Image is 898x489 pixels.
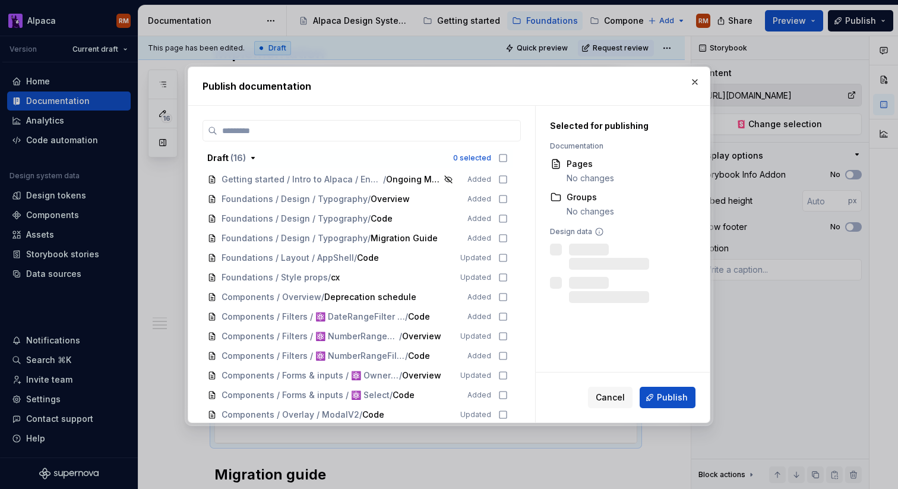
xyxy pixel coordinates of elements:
div: Selected for publishing [550,120,682,132]
span: / [368,193,371,205]
span: Updated [460,371,491,380]
span: Code [408,311,432,323]
span: Code [357,252,381,264]
div: Design data [550,227,682,236]
span: Foundations / Design / Typography [222,213,368,225]
span: ( 16 ) [230,153,246,163]
span: Updated [460,332,491,341]
span: Ongoing Migrations [386,173,441,185]
span: Getting started / Intro to Alpaca / Engineering / Migrations [222,173,383,185]
span: Added [467,312,491,321]
span: Foundations / Style props [222,272,328,283]
span: / [368,232,371,244]
span: Components / Filters / ⚛️ NumberRangeFilter 🆕 [222,330,399,342]
span: Updated [460,273,491,282]
div: 0 selected [453,153,491,163]
span: Migration Guide [371,232,438,244]
div: Pages [567,158,614,170]
button: Cancel [588,387,633,408]
span: Added [467,214,491,223]
span: Components / Forms & inputs / ⚛️ OwnerSelect [222,370,399,381]
span: Added [467,194,491,204]
span: Foundations / Design / Typography [222,232,368,244]
div: No changes [567,172,614,184]
span: / [328,272,331,283]
span: Code [408,350,432,362]
span: Publish [657,392,688,403]
span: Foundations / Layout / AppShell [222,252,354,264]
span: Code [371,213,394,225]
span: Components / Filters / ⚛️ DateRangeFilter 🆕 [222,311,405,323]
div: Documentation [550,141,682,151]
span: Updated [460,253,491,263]
button: Draft (16)0 selected [203,149,513,168]
span: Added [467,351,491,361]
span: / [321,291,324,303]
span: Components / Filters / ⚛️ NumberRangeFilter 🆕 [222,350,405,362]
div: Groups [567,191,614,203]
span: Overview [402,370,441,381]
span: Components / Overview [222,291,321,303]
button: Publish [640,387,695,408]
span: Components / Overlay / ModalV2 [222,409,359,421]
span: cx [331,272,355,283]
span: Added [467,175,491,184]
h2: Publish documentation [203,79,695,93]
span: / [383,173,386,185]
div: Draft [207,152,246,164]
span: / [399,330,402,342]
span: Cancel [596,392,625,403]
span: Added [467,292,491,302]
span: / [399,370,402,381]
span: / [368,213,371,225]
span: / [390,389,393,401]
span: Updated [460,410,491,419]
div: No changes [567,206,614,217]
span: / [405,350,408,362]
span: / [405,311,408,323]
span: Foundations / Design / Typography [222,193,368,205]
span: Overview [371,193,410,205]
span: Code [362,409,386,421]
span: Added [467,234,491,243]
span: Overview [402,330,441,342]
span: Components / Forms & inputs / ⚛️ Select [222,389,390,401]
span: / [354,252,357,264]
span: / [359,409,362,421]
span: Deprecation schedule [324,291,416,303]
span: Added [467,390,491,400]
span: Code [393,389,416,401]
